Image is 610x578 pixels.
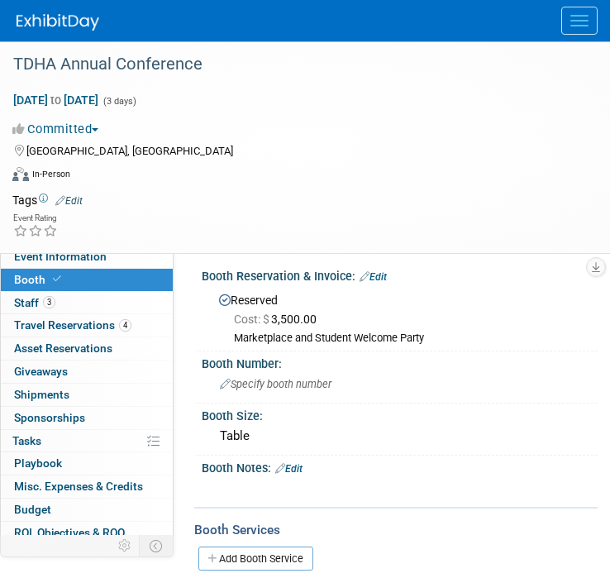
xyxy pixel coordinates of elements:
[234,313,271,326] span: Cost: $
[234,313,323,326] span: 3,500.00
[7,50,577,79] div: TDHA Annual Conference
[12,93,99,107] span: [DATE] [DATE]
[12,121,105,138] button: Committed
[14,388,69,401] span: Shipments
[14,342,112,355] span: Asset Reservations
[26,145,233,157] span: [GEOGRAPHIC_DATA], [GEOGRAPHIC_DATA]
[17,14,99,31] img: ExhibitDay
[14,250,107,263] span: Event Information
[194,521,598,539] div: Booth Services
[214,423,585,449] div: Table
[119,319,131,332] span: 4
[12,192,83,208] td: Tags
[1,522,173,544] a: ROI, Objectives & ROO
[1,361,173,383] a: Giveaways
[14,503,51,516] span: Budget
[14,526,125,539] span: ROI, Objectives & ROO
[140,535,174,557] td: Toggle Event Tabs
[53,275,61,284] i: Booth reservation complete
[202,264,598,285] div: Booth Reservation & Invoice:
[1,246,173,268] a: Event Information
[1,407,173,429] a: Sponsorships
[202,351,598,372] div: Booth Number:
[55,195,83,207] a: Edit
[220,378,331,390] span: Specify booth number
[13,214,58,222] div: Event Rating
[14,480,143,493] span: Misc. Expenses & Credits
[1,384,173,406] a: Shipments
[102,96,136,107] span: (3 days)
[31,168,70,180] div: In-Person
[111,535,140,557] td: Personalize Event Tab Strip
[202,404,598,424] div: Booth Size:
[14,411,85,424] span: Sponsorships
[14,318,131,332] span: Travel Reservations
[202,456,598,477] div: Booth Notes:
[14,296,55,309] span: Staff
[12,434,41,447] span: Tasks
[1,475,173,498] a: Misc. Expenses & Credits
[1,337,173,360] a: Asset Reservations
[360,271,387,283] a: Edit
[1,269,173,291] a: Booth
[48,93,64,107] span: to
[12,165,577,189] div: Event Format
[561,7,598,35] button: Menu
[198,547,313,571] a: Add Booth Service
[1,314,173,337] a: Travel Reservations4
[14,365,68,378] span: Giveaways
[1,499,173,521] a: Budget
[14,273,64,286] span: Booth
[1,452,173,475] a: Playbook
[214,288,585,346] div: Reserved
[43,296,55,308] span: 3
[1,292,173,314] a: Staff3
[14,456,62,470] span: Playbook
[1,430,173,452] a: Tasks
[234,332,585,346] div: Marketplace and Student Welcome Party
[275,463,303,475] a: Edit
[12,167,29,180] img: Format-Inperson.png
